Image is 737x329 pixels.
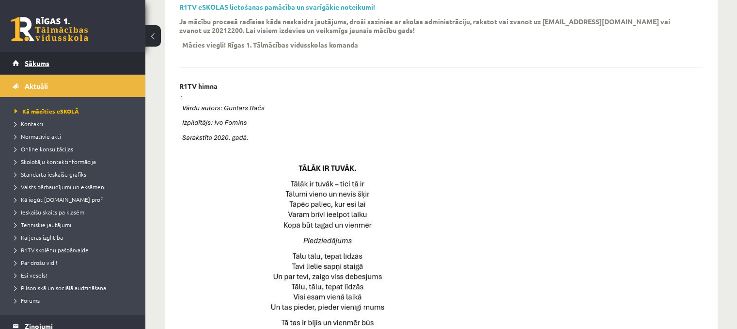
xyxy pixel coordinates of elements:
a: Pilsoniskā un sociālā audzināšana [15,283,136,292]
span: Sākums [25,59,49,67]
span: Kā iegūt [DOMAIN_NAME] prof [15,196,103,203]
span: Karjeras izglītība [15,233,63,241]
span: Esi vesels! [15,271,47,279]
p: R1TV himna [179,82,218,90]
span: Valsts pārbaudījumi un eksāmeni [15,183,106,191]
a: Skolotāju kontaktinformācija [15,157,136,166]
a: Par drošu vidi! [15,258,136,267]
a: Forums [15,296,136,305]
p: Mācies viegli! [182,40,226,49]
a: Kontakti [15,119,136,128]
span: Kā mācīties eSKOLĀ [15,107,79,115]
a: R1TV skolēnu pašpārvalde [15,246,136,254]
p: Rīgas 1. Tālmācības vidusskolas komanda [227,40,358,49]
a: Rīgas 1. Tālmācības vidusskola [11,17,88,41]
a: R1TV eSKOLAS lietošanas pamācība un svarīgākie noteikumi! [179,2,375,11]
span: Kontakti [15,120,43,128]
span: Online konsultācijas [15,145,73,153]
a: Sākums [13,52,133,74]
span: Standarta ieskaišu grafiks [15,170,86,178]
span: R1TV skolēnu pašpārvalde [15,246,89,254]
span: Skolotāju kontaktinformācija [15,158,96,165]
a: Esi vesels! [15,271,136,280]
span: Pilsoniskā un sociālā audzināšana [15,284,106,292]
span: Par drošu vidi! [15,259,57,266]
a: Normatīvie akti [15,132,136,141]
a: Karjeras izglītība [15,233,136,242]
a: Standarta ieskaišu grafiks [15,170,136,179]
span: Aktuāli [25,82,48,90]
a: Ieskaišu skaits pa klasēm [15,208,136,216]
a: Tehniskie jautājumi [15,220,136,229]
a: Kā mācīties eSKOLĀ [15,107,136,115]
a: Kā iegūt [DOMAIN_NAME] prof [15,195,136,204]
a: Online konsultācijas [15,145,136,153]
span: Tehniskie jautājumi [15,221,71,229]
a: Valsts pārbaudījumi un eksāmeni [15,182,136,191]
p: Ja mācību procesā radīsies kāds neskaidrs jautājums, droši sazinies ar skolas administrāciju, rak... [179,17,689,34]
span: Forums [15,296,40,304]
a: Aktuāli [13,75,133,97]
span: Ieskaišu skaits pa klasēm [15,208,84,216]
span: Normatīvie akti [15,132,61,140]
